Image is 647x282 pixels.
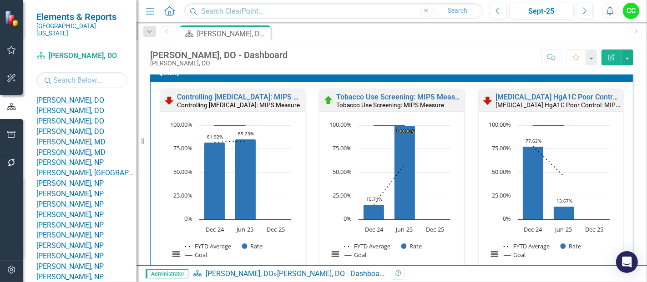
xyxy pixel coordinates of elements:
[177,93,323,101] a: Controlling [MEDICAL_DATA]: MIPS Measure
[277,269,386,278] div: [PERSON_NAME], DO - Dashboard
[36,11,127,22] span: Elements & Reports
[36,251,136,262] a: [PERSON_NAME], NP
[213,124,248,127] g: Goal, series 3 of 3. Line with 3 data points.
[319,89,465,271] div: Double-Click to Edit
[323,95,334,106] img: On Target
[36,137,136,148] a: [PERSON_NAME], MD
[185,242,232,250] button: Show FYTD Average
[336,93,466,101] a: Tobacco Use Screening: MIPS Measure
[235,139,256,219] path: Jun-25, 85.23076923. Rate.
[195,251,207,259] text: Goal
[36,148,136,158] a: [PERSON_NAME], MD
[365,225,384,233] text: Dec-24
[513,242,550,250] text: FYTD Average
[170,120,192,129] text: 100.00%
[569,242,581,250] text: Rate
[186,251,207,259] button: Show Goal
[160,89,305,271] div: Double-Click to Edit
[197,28,268,40] div: [PERSON_NAME], DO - Dashboard
[236,225,254,233] text: Jun-25
[478,89,624,271] div: Double-Click to Edit
[531,124,566,127] g: Goal, series 3 of 3. Line with 3 data points.
[195,242,231,250] text: FYTD Average
[489,120,511,129] text: 100.00%
[396,128,414,134] text: 100.00%
[36,51,127,61] a: [PERSON_NAME], DO
[267,225,285,233] text: Dec-25
[333,144,352,152] text: 75.00%
[488,247,501,260] button: View chart menu, Chart
[184,3,483,19] input: Search ClearPoint...
[364,204,384,219] path: Dec-24, 15.71428571. Rate.
[616,251,638,273] div: Open Intercom Messenger
[204,125,277,220] g: Rate, series 2 of 3. Bar series with 3 bars.
[410,242,422,250] text: Rate
[206,225,224,233] text: Dec-24
[206,269,273,278] a: [PERSON_NAME], DO
[483,121,619,268] div: Chart. Highcharts interactive chart.
[394,125,415,219] path: Jun-25, 100. Rate.
[329,247,342,260] button: View chart menu, Chart
[204,142,225,219] path: Dec-24, 81.91964286. Rate.
[492,191,511,199] text: 25.00%
[36,178,136,189] a: [PERSON_NAME], NP
[526,138,541,144] text: 77.62%
[36,95,136,106] a: [PERSON_NAME], DO
[512,6,571,17] div: Sept-25
[36,230,136,241] a: [PERSON_NAME], NP
[623,3,639,19] button: CC
[36,210,136,220] a: [PERSON_NAME], NP
[372,124,407,127] g: Goal, series 3 of 3. Line with 3 data points.
[36,127,136,137] a: [PERSON_NAME], DO
[164,95,175,106] img: Below Plan
[523,146,544,219] path: Dec-24, 77.62237762. Rate.
[561,242,581,250] button: Show Rate
[36,241,136,251] a: [PERSON_NAME], NP
[495,100,645,109] small: [MEDICAL_DATA] HgA1C Poor Control: MIPS Measure
[146,269,188,278] span: Administrator
[509,3,574,19] button: Sept-25
[173,191,192,199] text: 25.00%
[36,262,136,272] a: [PERSON_NAME], NP
[395,225,413,233] text: Jun-25
[492,168,511,176] text: 50.00%
[324,121,460,268] div: Chart. Highcharts interactive chart.
[36,72,127,88] input: Search Below...
[336,101,444,109] small: Tobacco Use Screening: MIPS Measure
[177,101,300,109] small: Controlling [MEDICAL_DATA]: MIPS Measure
[435,5,480,17] button: Search
[554,206,575,219] path: Jun-25, 13.66906475. Rate.
[238,130,254,137] text: 85.23%
[165,121,296,268] svg: Interactive chart
[344,214,352,223] text: 0%
[173,168,192,176] text: 50.00%
[503,214,511,223] text: 0%
[36,220,136,231] a: [PERSON_NAME], NP
[165,121,300,268] div: Chart. Highcharts interactive chart.
[585,225,603,233] text: Dec-25
[523,125,595,220] g: Rate, series 2 of 3. Bar series with 3 bars.
[504,251,526,259] button: Show Goal
[170,247,182,260] button: View chart menu, Chart
[345,251,366,259] button: Show Goal
[555,225,572,233] text: Jun-25
[556,198,572,204] text: 13.67%
[207,134,223,140] text: 81.92%
[36,189,136,199] a: [PERSON_NAME], NP
[333,191,352,199] text: 25.00%
[366,196,382,202] text: 15.71%
[184,214,192,223] text: 0%
[251,242,263,250] text: Rate
[504,242,551,250] button: Show FYTD Average
[193,269,385,279] div: »
[329,120,352,129] text: 100.00%
[36,168,136,178] a: [PERSON_NAME], [GEOGRAPHIC_DATA]
[492,144,511,152] text: 75.00%
[324,121,455,268] svg: Interactive chart
[448,7,467,14] span: Search
[426,225,444,233] text: Dec-25
[36,116,136,127] a: [PERSON_NAME], DO
[5,10,20,26] img: ClearPoint Strategy
[36,158,136,168] a: [PERSON_NAME], NP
